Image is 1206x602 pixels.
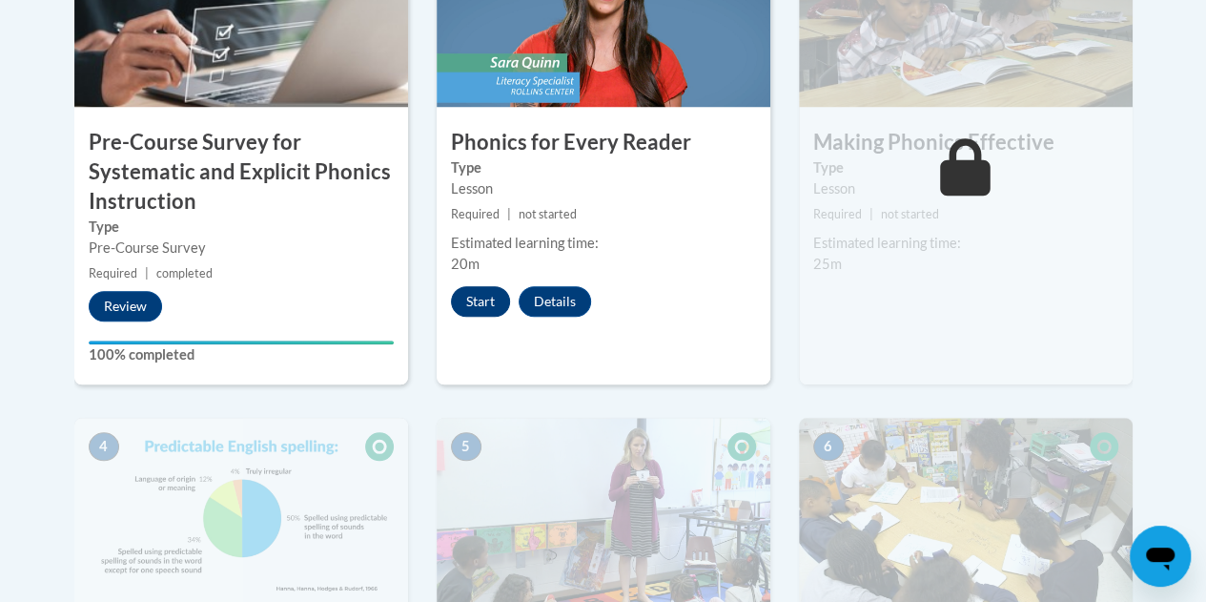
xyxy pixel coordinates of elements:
[89,432,119,461] span: 4
[451,233,756,254] div: Estimated learning time:
[451,432,481,461] span: 5
[437,128,770,157] h3: Phonics for Every Reader
[519,207,577,221] span: not started
[507,207,511,221] span: |
[813,256,842,272] span: 25m
[89,238,394,259] div: Pre-Course Survey
[869,207,873,221] span: |
[813,233,1118,254] div: Estimated learning time:
[89,217,394,238] label: Type
[451,207,500,221] span: Required
[451,157,756,178] label: Type
[89,266,137,280] span: Required
[881,207,939,221] span: not started
[451,178,756,199] div: Lesson
[519,286,591,317] button: Details
[89,341,394,344] div: Your progress
[813,207,862,221] span: Required
[1130,526,1191,587] iframe: Button to launch messaging window
[89,344,394,365] label: 100% completed
[451,286,510,317] button: Start
[451,256,480,272] span: 20m
[145,266,149,280] span: |
[813,157,1118,178] label: Type
[89,291,162,322] button: Review
[74,128,408,216] h3: Pre-Course Survey for Systematic and Explicit Phonics Instruction
[813,178,1118,199] div: Lesson
[156,266,213,280] span: completed
[813,432,844,461] span: 6
[799,128,1133,157] h3: Making Phonics Effective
